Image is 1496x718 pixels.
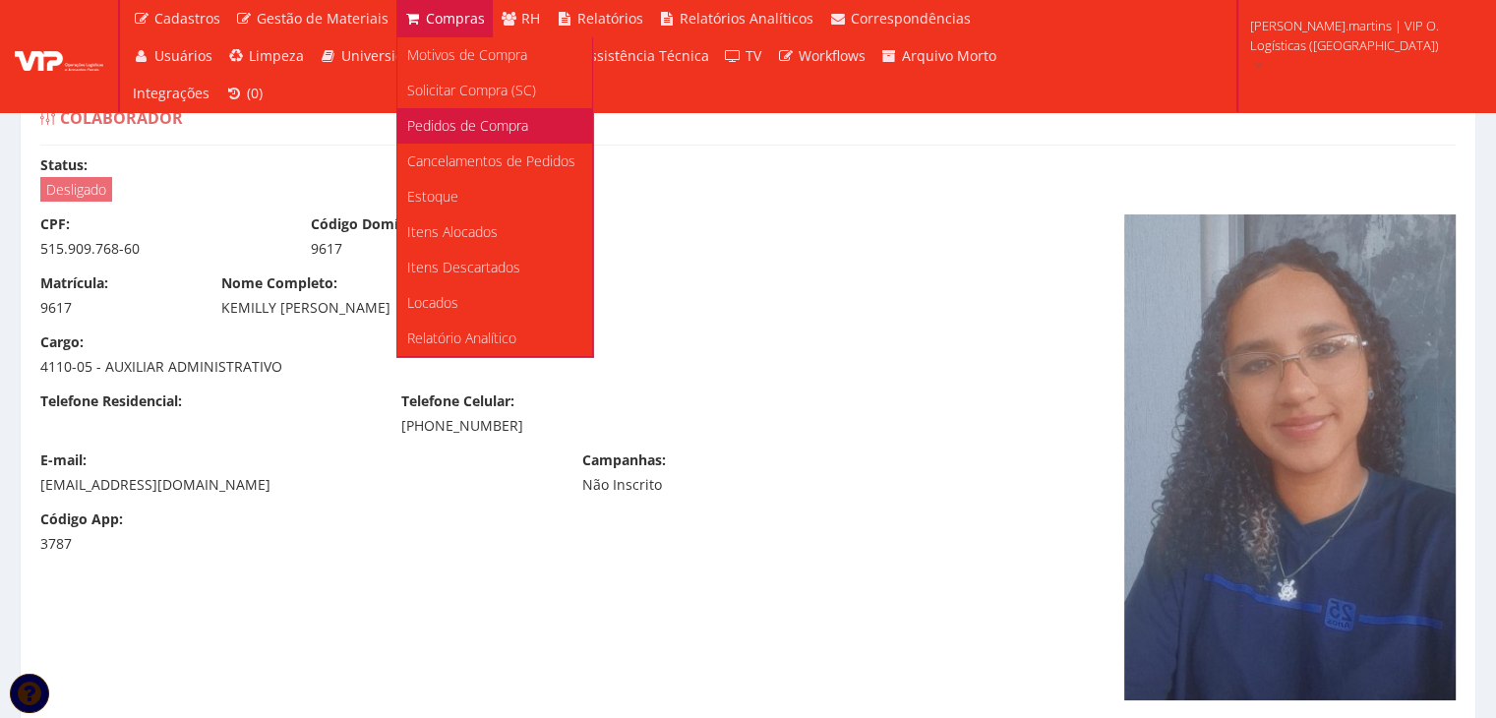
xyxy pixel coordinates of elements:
[407,329,516,347] span: Relatório Analítico
[769,37,873,75] a: Workflows
[217,75,270,112] a: (0)
[221,273,337,293] label: Nome Completo:
[249,46,304,65] span: Limpeza
[397,321,592,356] a: Relatório Analítico
[15,41,103,71] img: logo
[397,73,592,108] a: Solicitar Compra (SC)
[125,37,220,75] a: Usuários
[40,357,372,377] div: 4110-05 - AUXILIAR ADMINISTRATIVO
[154,9,220,28] span: Cadastros
[397,250,592,285] a: Itens Descartados
[407,45,527,64] span: Motivos de Compra
[60,107,183,129] span: Colaborador
[397,37,592,73] a: Motivos de Compra
[407,151,575,170] span: Cancelamentos de Pedidos
[1124,214,1456,700] img: imagem-do-whatsapp-de-2024-06-05-as-112759-15df05cd-17175980166660774020a2a.jpg
[40,214,70,234] label: CPF:
[521,9,540,28] span: RH
[407,81,536,99] span: Solicitar Compra (SC)
[221,298,915,318] div: KEMILLY [PERSON_NAME]
[680,9,813,28] span: Relatórios Analíticos
[40,509,123,529] label: Código App:
[311,239,552,259] div: 9617
[426,9,485,28] span: Compras
[407,222,498,241] span: Itens Alocados
[401,391,514,411] label: Telefone Celular:
[311,214,424,234] label: Código Domínio:
[40,475,553,495] div: [EMAIL_ADDRESS][DOMAIN_NAME]
[407,258,520,276] span: Itens Descartados
[125,75,217,112] a: Integrações
[717,37,770,75] a: TV
[257,9,389,28] span: Gestão de Materiais
[133,84,209,102] span: Integrações
[397,108,592,144] a: Pedidos de Compra
[40,332,84,352] label: Cargo:
[40,177,112,202] span: Desligado
[407,187,458,206] span: Estoque
[799,46,866,65] span: Workflows
[873,37,1005,75] a: Arquivo Morto
[40,298,192,318] div: 9617
[397,214,592,250] a: Itens Alocados
[401,416,733,436] div: [PHONE_NUMBER]
[851,9,971,28] span: Correspondências
[312,37,437,75] a: Universidade
[902,46,996,65] span: Arquivo Morto
[220,37,313,75] a: Limpeza
[387,332,748,357] div: SETHBR;
[1250,16,1470,55] span: [PERSON_NAME].martins | VIP O. Logísticas ([GEOGRAPHIC_DATA])
[397,285,592,321] a: Locados
[40,155,88,175] label: Status:
[40,239,281,259] div: 515.909.768-60
[40,391,182,411] label: Telefone Residencial:
[154,46,212,65] span: Usuários
[247,84,263,102] span: (0)
[581,46,709,65] span: Assistência Técnica
[552,37,717,75] a: Assistência Técnica
[341,46,429,65] span: Universidade
[407,293,458,312] span: Locados
[577,9,643,28] span: Relatórios
[746,46,761,65] span: TV
[40,450,87,470] label: E-mail:
[582,450,666,470] label: Campanhas:
[397,179,592,214] a: Estoque
[40,273,108,293] label: Matrícula:
[397,144,592,179] a: Cancelamentos de Pedidos
[40,534,192,554] div: 3787
[407,116,528,135] span: Pedidos de Compra
[582,475,823,495] div: Não Inscrito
